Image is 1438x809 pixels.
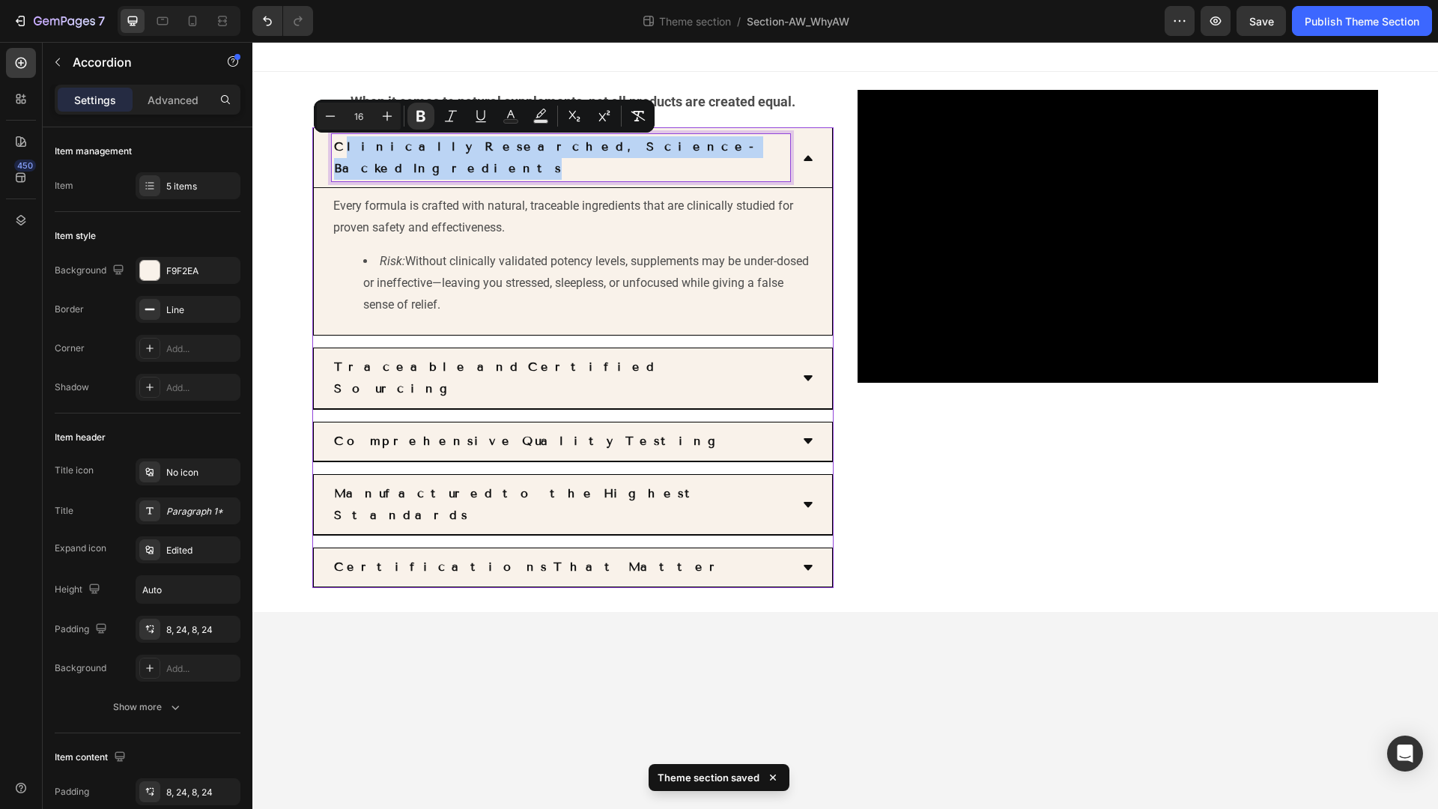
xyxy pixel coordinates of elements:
[55,504,73,518] div: Title
[136,576,240,603] input: Auto
[55,261,127,281] div: Background
[55,431,106,444] div: Item header
[1305,13,1419,29] div: Publish Theme Section
[1249,15,1274,28] span: Save
[747,13,849,29] span: Section-AW_WhyAW
[166,303,237,317] div: Line
[166,623,237,637] div: 8, 24, 8, 24
[55,661,106,675] div: Background
[55,464,94,477] div: Title icon
[55,542,106,555] div: Expand icon
[166,180,237,193] div: 5 items
[737,13,741,29] span: /
[55,619,110,640] div: Padding
[166,505,237,518] div: Paragraph 1*
[314,100,655,133] div: Editor contextual toolbar
[166,544,237,557] div: Edited
[166,786,237,799] div: 8, 24, 8, 24
[166,381,237,395] div: Add...
[55,381,89,394] div: Shadow
[148,92,198,108] p: Advanced
[166,662,237,676] div: Add...
[1237,6,1286,36] button: Save
[166,342,237,356] div: Add...
[55,785,89,799] div: Padding
[1292,6,1432,36] button: Publish Theme Section
[55,342,85,355] div: Corner
[14,160,36,172] div: 450
[1387,736,1423,772] div: Open Intercom Messenger
[55,229,96,243] div: Item style
[55,303,84,316] div: Border
[74,92,116,108] p: Settings
[73,53,200,71] p: Accordion
[55,145,132,158] div: Item management
[658,770,759,785] p: Theme section saved
[55,694,240,721] button: Show more
[166,264,237,278] div: F9F2EA
[55,580,103,600] div: Height
[605,48,1126,341] iframe: Video
[55,748,129,768] div: Item content
[6,6,112,36] button: 7
[55,179,73,193] div: Item
[252,42,1438,809] iframe: Design area
[113,700,183,715] div: Show more
[252,6,313,36] div: Undo/Redo
[166,466,237,479] div: No icon
[656,13,734,29] span: Theme section
[98,12,105,30] p: 7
